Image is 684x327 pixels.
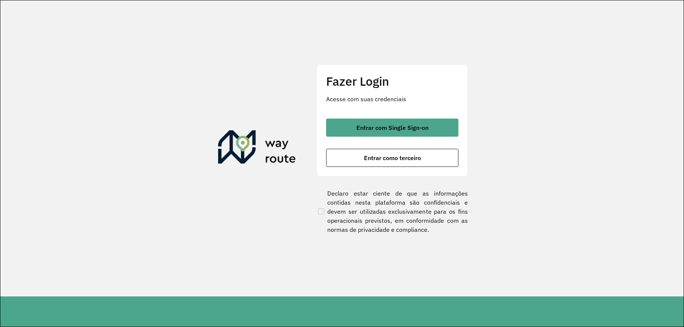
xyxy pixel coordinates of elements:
[218,130,296,167] img: Roteirizador AmbevTech
[317,189,468,234] label: Declaro estar ciente de que as informações contidas nesta plataforma são confidenciais e devem se...
[364,155,421,161] span: Entrar como terceiro
[326,149,458,167] button: button
[326,74,458,88] h2: Fazer Login
[326,119,458,137] button: button
[356,125,429,131] span: Entrar com Single Sign-on
[326,94,458,103] p: Acesse com suas credenciais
